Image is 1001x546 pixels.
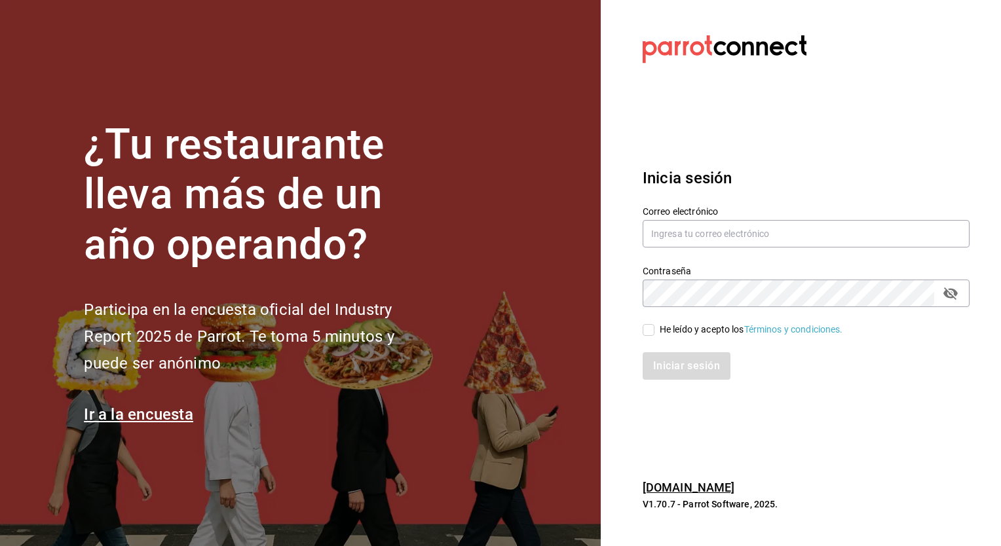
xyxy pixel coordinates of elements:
h3: Inicia sesión [643,166,970,190]
h2: Participa en la encuesta oficial del Industry Report 2025 de Parrot. Te toma 5 minutos y puede se... [84,297,438,376]
a: Términos y condiciones. [744,324,843,335]
h1: ¿Tu restaurante lleva más de un año operando? [84,120,438,270]
label: Correo electrónico [643,206,970,215]
input: Ingresa tu correo electrónico [643,220,970,247]
div: He leído y acepto los [660,323,843,337]
label: Contraseña [643,266,970,275]
p: V1.70.7 - Parrot Software, 2025. [643,498,970,511]
a: Ir a la encuesta [84,405,193,424]
button: passwordField [939,282,962,304]
a: [DOMAIN_NAME] [643,481,735,494]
